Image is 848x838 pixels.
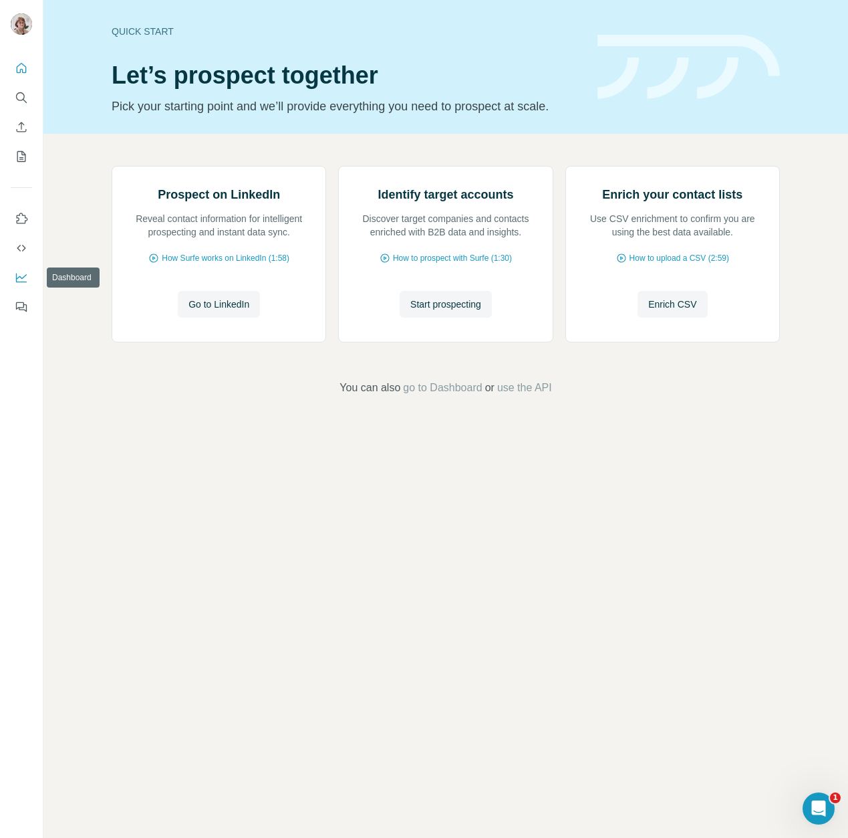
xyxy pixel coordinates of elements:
[339,380,400,396] span: You can also
[11,86,32,110] button: Search
[112,97,581,116] p: Pick your starting point and we’ll provide everything you need to prospect at scale.
[178,291,260,318] button: Go to LinkedIn
[11,56,32,80] button: Quick start
[352,212,539,239] p: Discover target companies and contacts enriched with B2B data and insights.
[188,298,249,311] span: Go to LinkedIn
[602,185,742,204] h2: Enrich your contact lists
[11,207,32,231] button: Use Surfe on LinkedIn
[485,380,494,396] span: or
[830,793,841,803] span: 1
[162,252,289,264] span: How Surfe works on LinkedIn (1:58)
[112,62,581,89] h1: Let’s prospect together
[158,185,280,204] h2: Prospect on LinkedIn
[393,252,512,264] span: How to prospect with Surfe (1:30)
[112,25,581,38] div: Quick start
[803,793,835,825] iframe: Intercom live chat
[378,185,513,204] h2: Identify target accounts
[638,291,707,318] button: Enrich CSV
[126,212,312,239] p: Reveal contact information for intelligent prospecting and instant data sync.
[11,13,32,35] img: Avatar
[579,212,766,239] p: Use CSV enrichment to confirm you are using the best data available.
[597,35,780,100] img: banner
[497,380,552,396] button: use the API
[403,380,482,396] button: go to Dashboard
[11,266,32,290] button: Dashboard
[648,298,696,311] span: Enrich CSV
[629,252,729,264] span: How to upload a CSV (2:59)
[11,115,32,139] button: Enrich CSV
[11,144,32,169] button: My lists
[410,298,481,311] span: Start prospecting
[11,295,32,319] button: Feedback
[400,291,492,318] button: Start prospecting
[11,236,32,260] button: Use Surfe API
